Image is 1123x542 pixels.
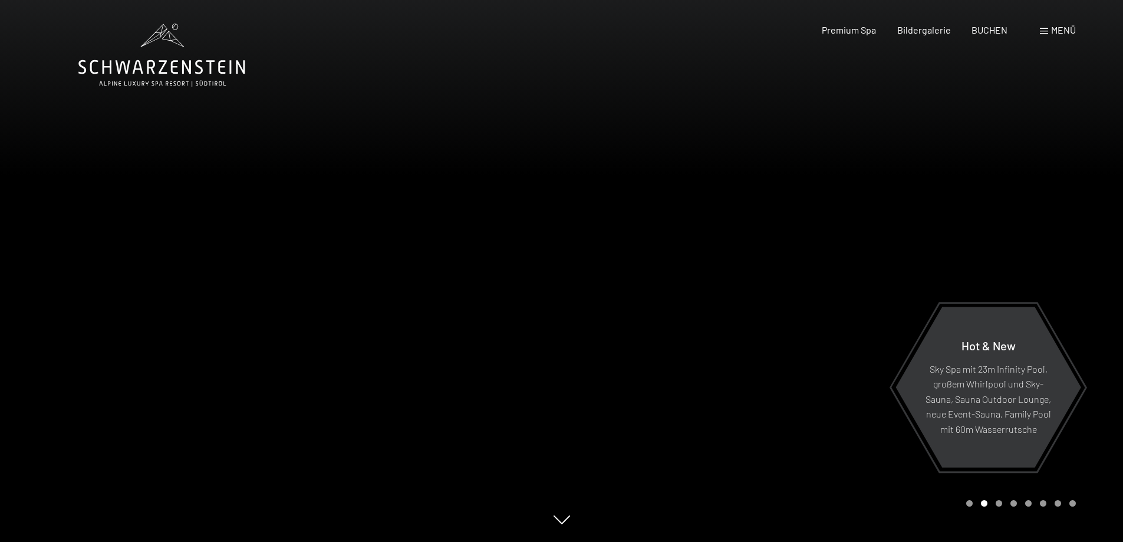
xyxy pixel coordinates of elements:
div: Carousel Page 1 [966,500,973,507]
a: BUCHEN [971,24,1007,35]
a: Bildergalerie [897,24,951,35]
a: Premium Spa [822,24,876,35]
div: Carousel Page 3 [996,500,1002,507]
span: Hot & New [961,338,1016,352]
div: Carousel Page 5 [1025,500,1032,507]
div: Carousel Page 8 [1069,500,1076,507]
p: Sky Spa mit 23m Infinity Pool, großem Whirlpool und Sky-Sauna, Sauna Outdoor Lounge, neue Event-S... [924,361,1052,436]
div: Carousel Page 4 [1010,500,1017,507]
div: Carousel Page 7 [1055,500,1061,507]
a: Hot & New Sky Spa mit 23m Infinity Pool, großem Whirlpool und Sky-Sauna, Sauna Outdoor Lounge, ne... [895,306,1082,468]
span: Menü [1051,24,1076,35]
div: Carousel Page 2 (Current Slide) [981,500,987,507]
div: Carousel Pagination [962,500,1076,507]
div: Carousel Page 6 [1040,500,1046,507]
